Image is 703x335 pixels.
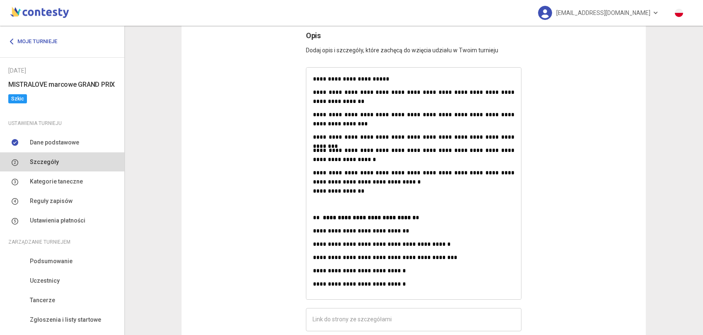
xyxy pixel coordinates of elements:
span: Kategorie taneczne [30,177,83,186]
span: Opis [306,31,321,40]
img: number-5 [12,218,18,225]
span: Uczestnicy [30,276,60,285]
h6: MISTRALOVE marcowe GRAND PRIX [8,79,116,90]
span: Podsumowanie [30,257,73,266]
div: Ustawienia turnieju [8,119,116,128]
img: number-4 [12,198,18,205]
span: Szkic [8,94,27,103]
span: Tancerze [30,296,55,305]
div: [DATE] [8,66,116,75]
span: Zarządzanie turniejem [8,237,70,247]
a: Moje turnieje [8,34,63,49]
span: Dane podstawowe [30,138,79,147]
span: Szczegóły [30,157,59,166]
span: Ustawienia płatności [30,216,85,225]
span: Zgłoszenia i listy startowe [30,315,101,324]
p: Dodaj opis i szczegóły, które zachęcą do wzięcia udziału w Twoim turnieju [306,42,521,55]
span: [EMAIL_ADDRESS][DOMAIN_NAME] [556,4,650,22]
img: number-3 [12,179,18,186]
img: number-2 [12,159,18,166]
span: Reguły zapisów [30,196,73,205]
